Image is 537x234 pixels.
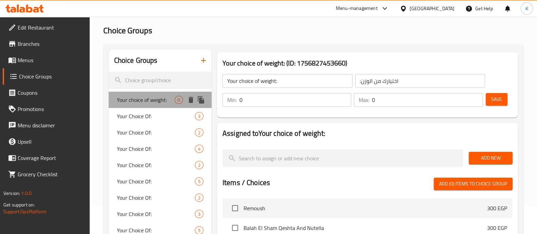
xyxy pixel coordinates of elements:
[244,224,487,232] span: Balah El Sham Qeshta And Nutella
[195,195,203,201] span: 2
[18,23,84,32] span: Edit Restaurant
[491,95,502,104] span: Save
[21,189,32,198] span: 1.0.0
[109,72,212,89] input: search
[109,157,212,173] div: Your Choice Of:2
[222,128,513,139] h2: Assigned to Your choice of weight:
[222,58,513,69] h3: Your choice of weight: (ID: 1756827453660)
[469,152,513,164] button: Add New
[487,224,507,232] p: 300 EGP
[3,189,20,198] span: Version:
[3,68,90,85] a: Choice Groups
[109,124,212,141] div: Your Choice Of:2
[336,4,378,13] div: Menu-management
[109,173,212,190] div: Your Choice Of:5
[117,128,195,137] span: Your Choice Of:
[196,95,206,105] button: duplicate
[175,97,183,103] span: 0
[117,161,195,169] span: Your Choice Of:
[3,19,90,36] a: Edit Restaurant
[3,101,90,117] a: Promotions
[434,178,513,190] button: Add (0) items to choice group
[244,204,487,212] span: Remoush
[18,154,84,162] span: Coverage Report
[359,96,369,104] p: Max:
[222,178,270,188] h2: Items / Choices
[222,149,463,167] input: search
[109,92,212,108] div: Your choice of weight:0deleteduplicate
[18,56,84,64] span: Menus
[109,190,212,206] div: Your Choice Of:2
[109,206,212,222] div: Your Choice Of:3
[195,145,203,153] div: Choices
[18,170,84,178] span: Grocery Checklist
[186,95,196,105] button: delete
[3,200,35,209] span: Get support on:
[117,145,195,153] span: Your Choice Of:
[195,178,203,185] span: 5
[18,89,84,97] span: Coupons
[19,72,84,80] span: Choice Groups
[117,177,195,185] span: Your Choice Of:
[195,146,203,152] span: 4
[439,180,507,188] span: Add (0) items to choice group
[3,133,90,150] a: Upsell
[525,5,528,12] span: K
[18,138,84,146] span: Upsell
[487,204,507,212] p: 300 EGP
[3,207,47,216] a: Support.OpsPlatform
[3,36,90,52] a: Branches
[18,121,84,129] span: Menu disclaimer
[195,227,203,234] span: 5
[117,96,175,104] span: Your choice of weight:
[114,55,158,66] h2: Choice Groups
[103,23,152,38] span: Choice Groups
[195,129,203,136] span: 2
[227,96,237,104] p: Min:
[109,108,212,124] div: Your Choice Of:3
[486,93,507,106] button: Save
[195,113,203,120] span: 3
[109,141,212,157] div: Your Choice Of:4
[195,210,203,218] div: Choices
[195,161,203,169] div: Choices
[18,40,84,48] span: Branches
[410,5,454,12] div: [GEOGRAPHIC_DATA]
[195,177,203,185] div: Choices
[195,211,203,217] span: 3
[3,150,90,166] a: Coverage Report
[195,162,203,168] span: 2
[18,105,84,113] span: Promotions
[3,117,90,133] a: Menu disclaimer
[175,96,183,104] div: Choices
[228,201,242,215] span: Select choice
[117,210,195,218] span: Your Choice Of:
[3,52,90,68] a: Menus
[195,194,203,202] div: Choices
[117,194,195,202] span: Your Choice Of:
[3,85,90,101] a: Coupons
[3,166,90,182] a: Grocery Checklist
[474,154,507,162] span: Add New
[117,112,195,120] span: Your Choice Of:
